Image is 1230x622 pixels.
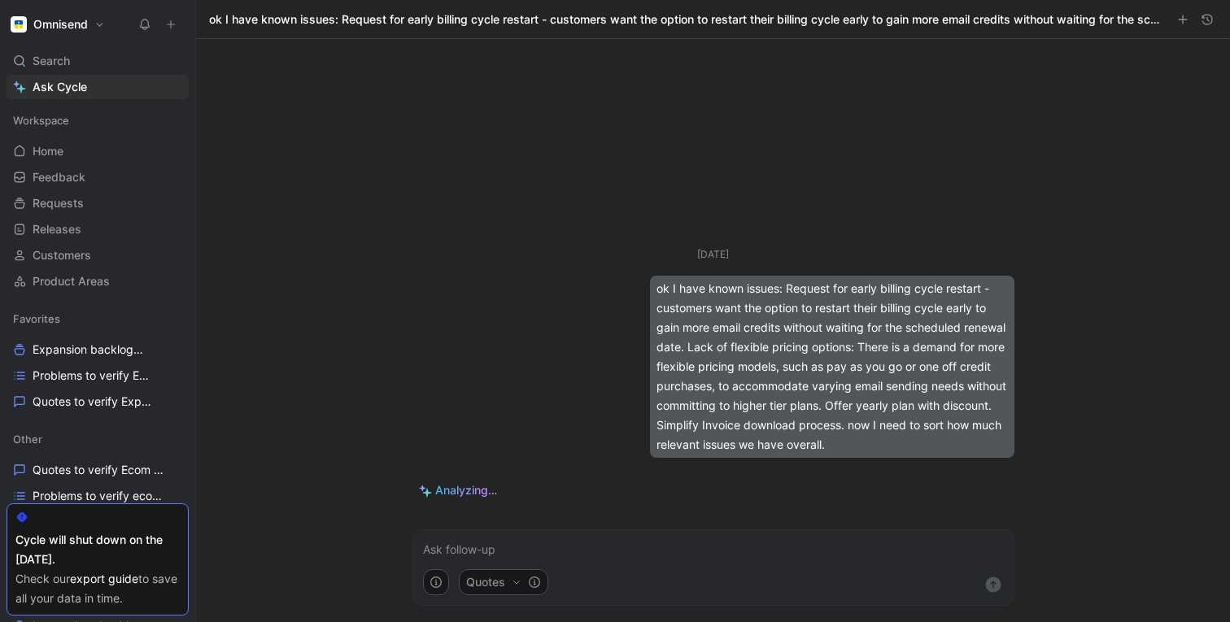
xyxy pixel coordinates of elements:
[33,195,84,211] span: Requests
[33,394,152,410] span: Quotes to verify Expansion
[33,273,110,289] span: Product Areas
[15,569,180,608] div: Check our to save all your data in time.
[33,51,70,71] span: Search
[435,481,497,500] span: Analyzing…
[33,368,154,384] span: Problems to verify Expansion
[7,389,189,414] a: Quotes to verify Expansion
[13,311,60,327] span: Favorites
[209,11,1163,28] h1: ok I have known issues: Request for early billing cycle restart - customers want the option to re...
[33,17,88,32] h1: Omnisend
[7,13,109,36] button: OmnisendOmnisend
[33,341,150,359] span: Expansion backlog
[7,269,189,294] a: Product Areas
[7,363,189,388] a: Problems to verify Expansion
[7,165,189,189] a: Feedback
[7,337,189,362] a: Expansion backlogOther
[33,488,170,504] span: Problems to verify ecom platforms
[70,572,138,585] a: export guide
[7,108,189,133] div: Workspace
[7,191,189,215] a: Requests
[459,569,548,595] button: Quotes
[33,77,87,97] span: Ask Cycle
[13,431,42,447] span: Other
[7,427,189,451] div: Other
[650,276,1014,458] div: ok I have known issues: Request for early billing cycle restart - customers want the option to re...
[33,143,63,159] span: Home
[11,16,27,33] img: Omnisend
[33,169,85,185] span: Feedback
[7,49,189,73] div: Search
[7,307,189,331] div: Favorites
[7,139,189,163] a: Home
[15,530,180,569] div: Cycle will shut down on the [DATE].
[7,243,189,268] a: Customers
[13,112,69,128] span: Workspace
[7,458,189,482] a: Quotes to verify Ecom platforms
[33,247,91,263] span: Customers
[33,462,169,478] span: Quotes to verify Ecom platforms
[7,484,189,508] a: Problems to verify ecom platforms
[7,75,189,99] a: Ask Cycle
[33,221,81,237] span: Releases
[7,217,189,241] a: Releases
[697,246,729,263] div: [DATE]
